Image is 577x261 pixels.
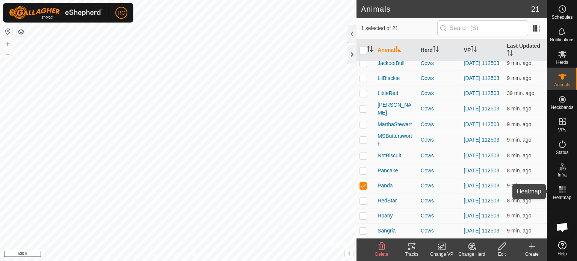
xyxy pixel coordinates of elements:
span: Status [556,150,568,155]
th: VP [461,39,504,62]
input: Search (S) [437,20,528,36]
div: Cows [421,212,458,220]
th: Herd [418,39,461,62]
span: Oct 7, 2025, 3:34 PM [507,213,531,219]
a: [DATE] 112503 [464,167,500,173]
th: Animal [375,39,418,62]
span: 1 selected of 21 [361,24,437,32]
a: [DATE] 112503 [464,60,500,66]
div: Open chat [551,216,574,238]
span: Help [557,252,567,256]
p-sorticon: Activate to sort [471,47,477,53]
span: JackpotBull [378,59,405,67]
div: Cows [421,152,458,160]
th: Last Updated [504,39,547,62]
span: Oct 7, 2025, 3:34 PM [507,152,531,158]
img: Gallagher Logo [9,6,103,20]
span: Neckbands [551,105,573,110]
h2: Animals [361,5,531,14]
p-sorticon: Activate to sort [395,47,401,53]
span: Schedules [551,15,572,20]
div: Change Herd [457,251,487,258]
a: [DATE] 112503 [464,75,500,81]
span: Oct 7, 2025, 3:34 PM [507,137,531,143]
div: Cows [421,89,458,97]
span: Roany [378,212,393,220]
a: [DATE] 112503 [464,90,500,96]
span: Heatmap [553,195,571,200]
span: MarthaStewart [378,121,412,128]
button: Reset Map [3,27,12,36]
span: Oct 7, 2025, 3:04 PM [507,90,534,96]
div: Change VP [427,251,457,258]
span: Oct 7, 2025, 3:33 PM [507,75,531,81]
p-sorticon: Activate to sort [433,47,439,53]
a: [DATE] 112503 [464,213,500,219]
div: Cows [421,197,458,205]
a: [DATE] 112503 [464,137,500,143]
a: Contact Us [186,251,208,258]
span: LilBlackie [378,74,400,82]
span: Notifications [550,38,574,42]
span: RC [118,9,125,17]
div: Cows [421,121,458,128]
span: NotBiscuit [378,152,401,160]
span: LittleRed [378,89,398,97]
div: Cows [421,167,458,175]
p-sorticon: Activate to sort [507,51,513,57]
div: Cows [421,59,458,67]
div: Cows [421,182,458,190]
div: Cows [421,136,458,144]
div: Edit [487,251,517,258]
div: Cows [421,105,458,113]
div: Cows [421,74,458,82]
span: RedStar [378,197,397,205]
a: [DATE] 112503 [464,121,500,127]
p-sorticon: Activate to sort [367,47,373,53]
button: + [3,39,12,48]
span: Panda [378,182,393,190]
span: Delete [375,252,388,257]
div: Create [517,251,547,258]
a: [DATE] 112503 [464,106,500,112]
span: Sangria [378,227,396,235]
a: [DATE] 112503 [464,228,500,234]
span: Pancake [378,167,398,175]
a: [DATE] 112503 [464,198,500,204]
a: [DATE] 112503 [464,152,500,158]
span: Oct 7, 2025, 3:33 PM [507,228,531,234]
div: Tracks [397,251,427,258]
span: [PERSON_NAME] [378,101,415,117]
span: Infra [557,173,566,177]
a: [DATE] 112503 [464,183,500,189]
span: Herds [556,60,568,65]
span: Oct 7, 2025, 3:34 PM [507,106,531,112]
span: VPs [558,128,566,132]
button: – [3,49,12,58]
span: Oct 7, 2025, 3:34 PM [507,167,531,173]
span: 21 [531,3,539,15]
div: Cows [421,227,458,235]
span: Oct 7, 2025, 3:34 PM [507,198,531,204]
span: Oct 7, 2025, 3:33 PM [507,183,531,189]
span: i [348,250,350,256]
a: Privacy Policy [149,251,177,258]
span: MSButtersworth [378,132,415,148]
span: Oct 7, 2025, 3:34 PM [507,60,531,66]
span: Animals [554,83,570,87]
span: Oct 7, 2025, 3:34 PM [507,121,531,127]
button: i [345,249,353,258]
button: Map Layers [17,27,26,36]
a: Help [547,238,577,259]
